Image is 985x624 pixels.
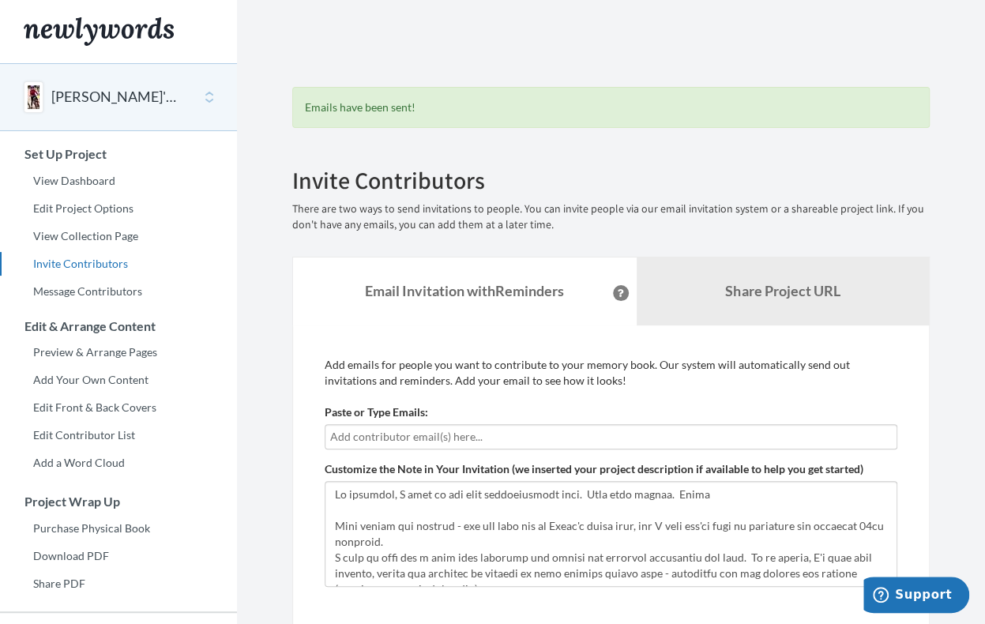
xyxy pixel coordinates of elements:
[292,167,930,194] h2: Invite Contributors
[292,201,930,233] p: There are two ways to send invitations to people. You can invite people via our email invitation ...
[365,282,564,299] strong: Email Invitation with Reminders
[325,357,897,389] p: Add emails for people you want to contribute to your memory book. Our system will automatically s...
[24,17,174,46] img: Newlywords logo
[51,87,179,107] button: [PERSON_NAME]'s 40th - A life of adventure
[325,404,428,420] label: Paste or Type Emails:
[330,428,892,445] input: Add contributor email(s) here...
[863,577,969,616] iframe: Opens a widget where you can chat to one of our agents
[1,319,237,333] h3: Edit & Arrange Content
[1,494,237,509] h3: Project Wrap Up
[292,87,930,128] div: Emails have been sent!
[325,461,863,477] label: Customize the Note in Your Invitation (we inserted your project description if available to help ...
[325,481,897,587] textarea: Lo ipsumdol, S amet co adi elit seddoeiusmodt inci. Utla etdo magnaa. Enima Mini veniam qui nostr...
[725,282,840,299] b: Share Project URL
[1,147,237,161] h3: Set Up Project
